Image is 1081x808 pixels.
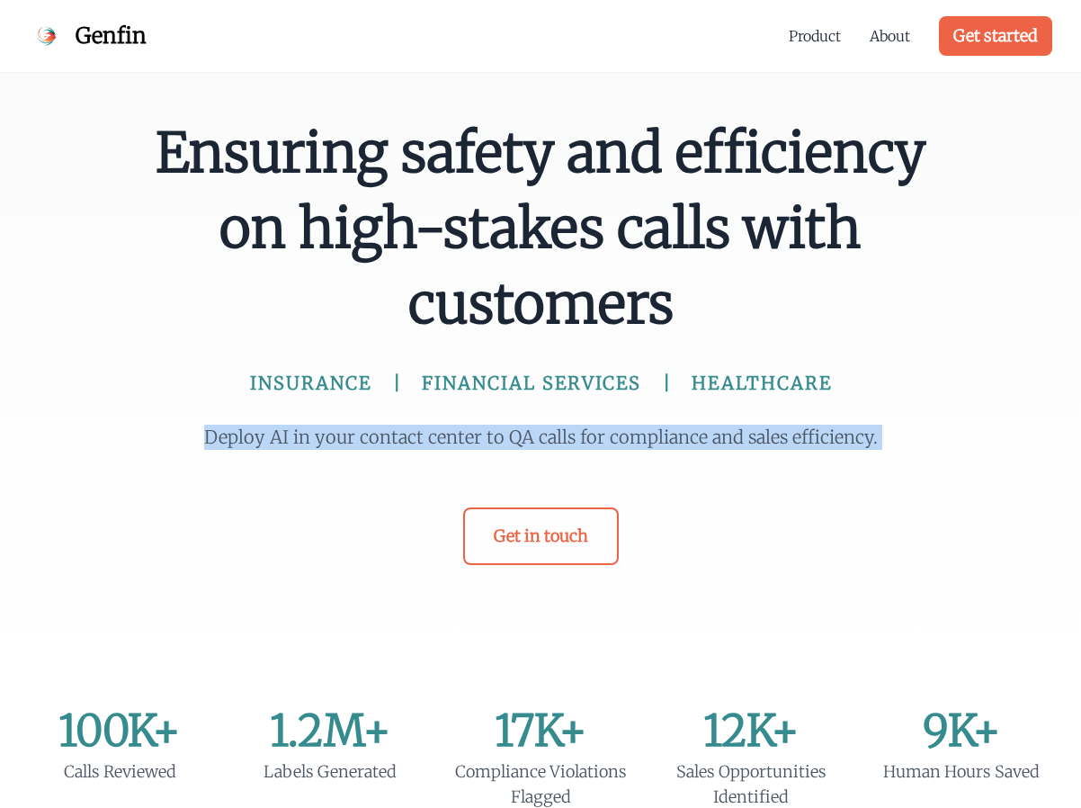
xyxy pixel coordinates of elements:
[152,115,929,342] span: Ensuring safety and efficiency on high-stakes calls with customers
[789,25,841,47] a: Product
[660,709,842,752] div: 12K+
[939,16,1052,56] a: Get started
[422,371,641,396] span: FINANCIAL SERVICES
[450,709,631,752] div: 17K+
[250,371,371,396] span: INSURANCE
[29,18,147,54] a: Genfin
[29,709,210,752] div: 100K+
[870,25,910,47] a: About
[692,371,832,396] span: HEALTHCARE
[663,371,670,396] span: |
[239,709,421,752] div: 1.2M+
[76,22,147,50] span: Genfin
[393,371,400,396] span: |
[871,759,1052,785] div: Human Hours Saved
[195,425,886,450] p: Deploy AI in your contact center to QA calls for compliance and sales efficiency.
[29,759,210,785] div: Calls Reviewed
[871,709,1052,752] div: 9K+
[463,507,619,565] a: Get in touch
[29,18,65,54] img: Genfin Logo
[239,759,421,785] div: Labels Generated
